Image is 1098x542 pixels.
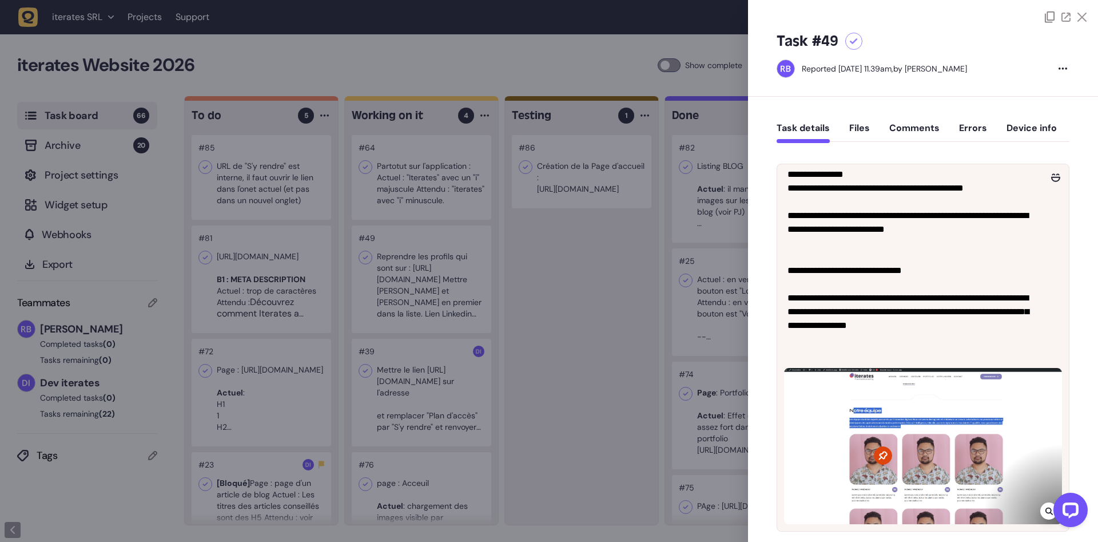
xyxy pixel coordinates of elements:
[889,122,940,143] button: Comments
[777,32,838,50] h5: Task #49
[1006,122,1057,143] button: Device info
[802,63,967,74] div: by [PERSON_NAME]
[777,122,830,143] button: Task details
[1044,488,1092,536] iframe: LiveChat chat widget
[777,60,794,77] img: Rodolphe Balay
[802,64,893,74] div: Reported [DATE] 11.39am,
[849,122,870,143] button: Files
[959,122,987,143] button: Errors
